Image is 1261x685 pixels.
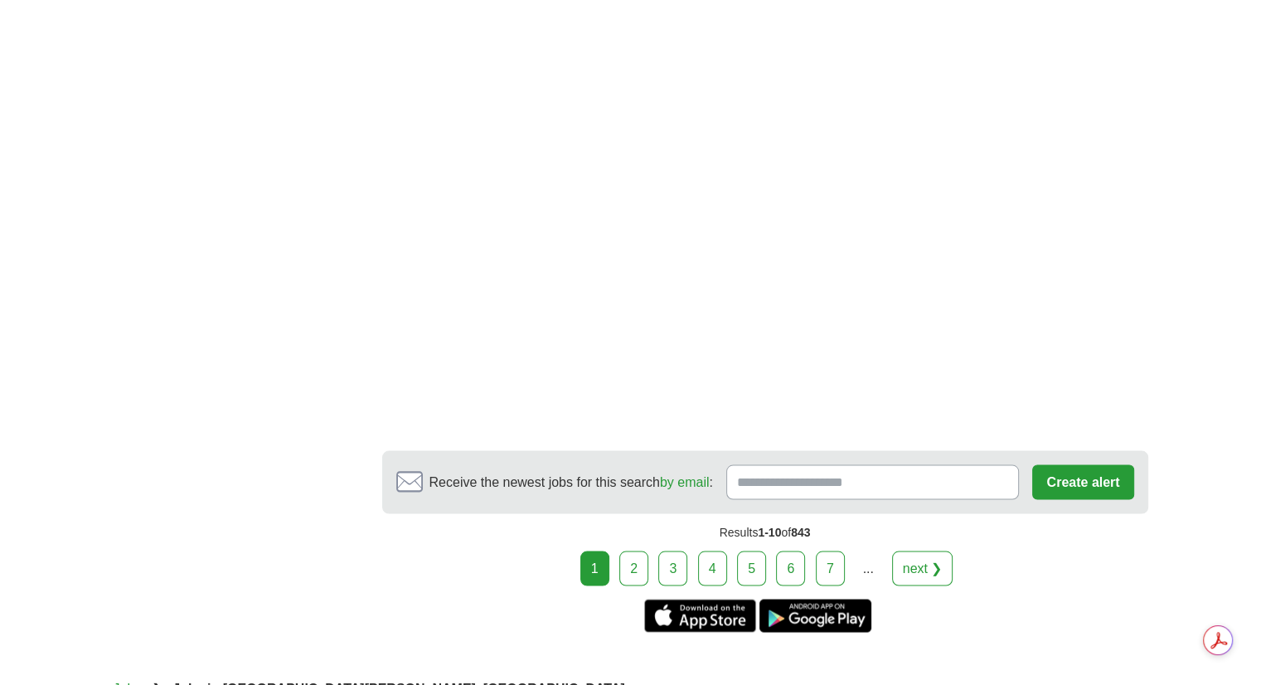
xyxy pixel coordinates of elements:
a: 4 [698,551,727,585]
span: 843 [791,525,810,538]
a: by email [660,474,710,488]
a: next ❯ [892,551,953,585]
a: 2 [619,551,648,585]
a: Get the Android app [759,599,871,632]
a: 3 [658,551,687,585]
button: Create alert [1032,464,1133,499]
span: Receive the newest jobs for this search : [429,472,713,492]
div: ... [851,551,885,585]
span: 1-10 [758,525,781,538]
div: Results of [382,513,1148,551]
div: 1 [580,551,609,585]
a: Get the iPhone app [644,599,756,632]
a: 5 [737,551,766,585]
a: 6 [776,551,805,585]
a: 7 [816,551,845,585]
